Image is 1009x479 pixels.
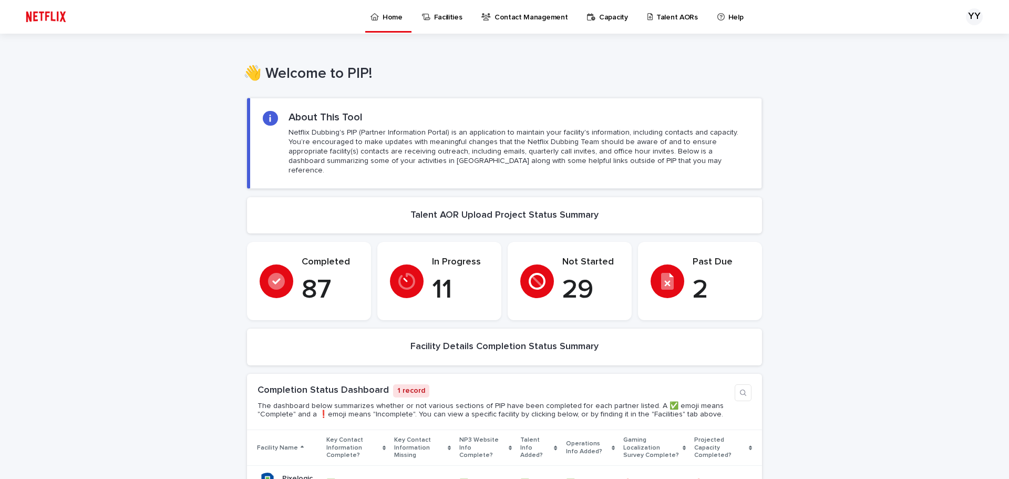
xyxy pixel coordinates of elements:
[432,257,489,268] p: In Progress
[289,128,749,176] p: Netflix Dubbing's PIP (Partner Information Portal) is an application to maintain your facility's ...
[302,274,358,306] p: 87
[289,111,363,124] h2: About This Tool
[966,8,983,25] div: YY
[302,257,358,268] p: Completed
[243,65,758,83] h1: 👋 Welcome to PIP!
[393,384,429,398] p: 1 record
[459,434,506,461] p: NP3 Website Info Complete?
[520,434,551,461] p: Talent Info Added?
[326,434,380,461] p: Key Contact Information Complete?
[258,385,389,395] a: Completion Status Dashboard
[432,274,489,306] p: 11
[21,6,71,27] img: ifQbXi3ZQGMSEF7WDB7W
[694,434,746,461] p: Projected Capacity Completed?
[693,257,749,268] p: Past Due
[410,341,599,353] h2: Facility Details Completion Status Summary
[394,434,445,461] p: Key Contact Information Missing
[562,257,619,268] p: Not Started
[410,210,599,221] h2: Talent AOR Upload Project Status Summary
[562,274,619,306] p: 29
[258,402,730,420] p: The dashboard below summarizes whether or not various sections of PIP have been completed for eac...
[566,438,609,457] p: Operations Info Added?
[693,274,749,306] p: 2
[623,434,680,461] p: Gaming Localization Survey Complete?
[257,442,298,454] p: Facility Name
